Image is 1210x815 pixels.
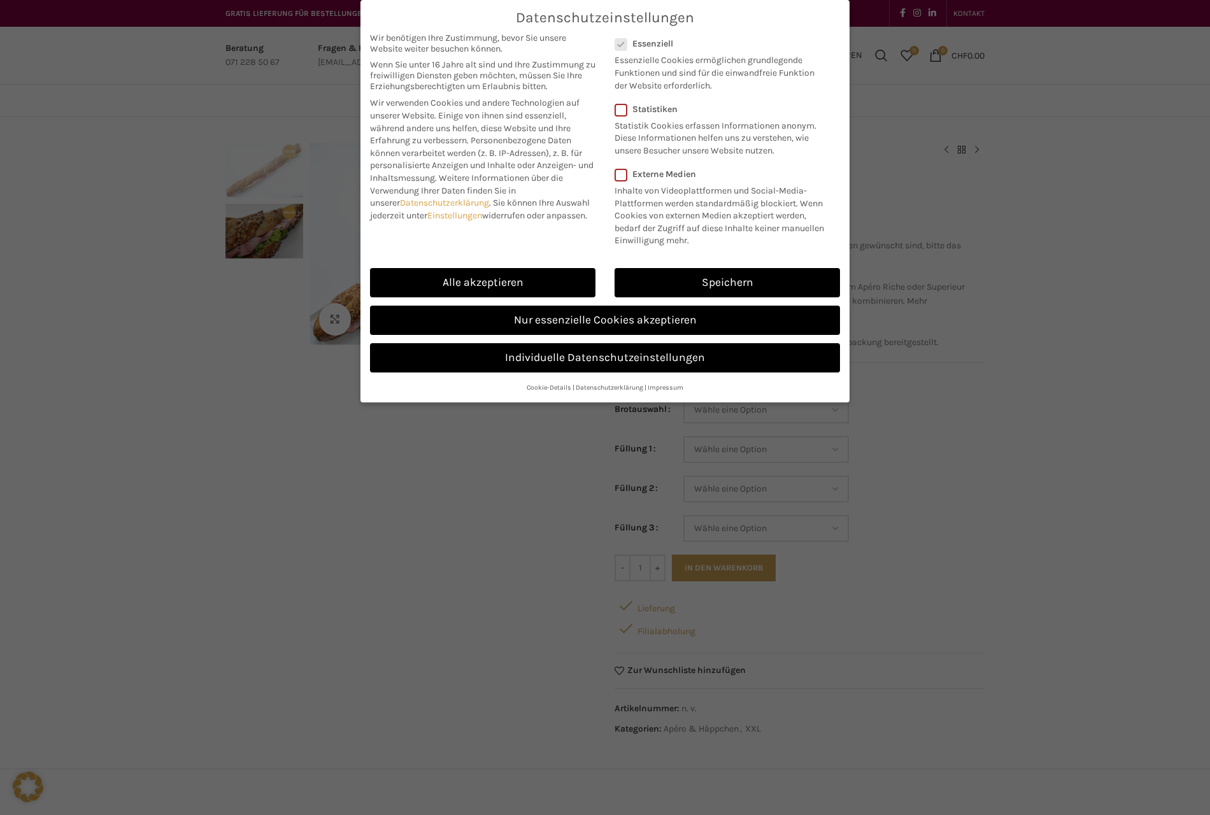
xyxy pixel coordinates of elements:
[370,97,580,146] span: Wir verwenden Cookies und andere Technologien auf unserer Website. Einige von ihnen sind essenzie...
[615,49,823,92] p: Essenzielle Cookies ermöglichen grundlegende Funktionen und sind für die einwandfreie Funktion de...
[370,173,563,208] span: Weitere Informationen über die Verwendung Ihrer Daten finden Sie in unserer .
[370,59,595,92] span: Wenn Sie unter 16 Jahre alt sind und Ihre Zustimmung zu freiwilligen Diensten geben möchten, müss...
[370,197,590,221] span: Sie können Ihre Auswahl jederzeit unter widerrufen oder anpassen.
[400,197,489,208] a: Datenschutzerklärung
[370,32,595,54] span: Wir benötigen Ihre Zustimmung, bevor Sie unsere Website weiter besuchen können.
[370,343,840,372] a: Individuelle Datenschutzeinstellungen
[370,268,595,297] a: Alle akzeptieren
[516,10,694,26] span: Datenschutzeinstellungen
[576,383,643,392] a: Datenschutzerklärung
[648,383,683,392] a: Impressum
[527,383,571,392] a: Cookie-Details
[427,210,482,221] a: Einstellungen
[615,38,823,49] label: Essenziell
[370,135,594,183] span: Personenbezogene Daten können verarbeitet werden (z. B. IP-Adressen), z. B. für personalisierte A...
[615,104,823,115] label: Statistiken
[615,180,832,247] p: Inhalte von Videoplattformen und Social-Media-Plattformen werden standardmäßig blockiert. Wenn Co...
[615,115,823,157] p: Statistik Cookies erfassen Informationen anonym. Diese Informationen helfen uns zu verstehen, wie...
[615,169,832,180] label: Externe Medien
[370,306,840,335] a: Nur essenzielle Cookies akzeptieren
[615,268,840,297] a: Speichern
